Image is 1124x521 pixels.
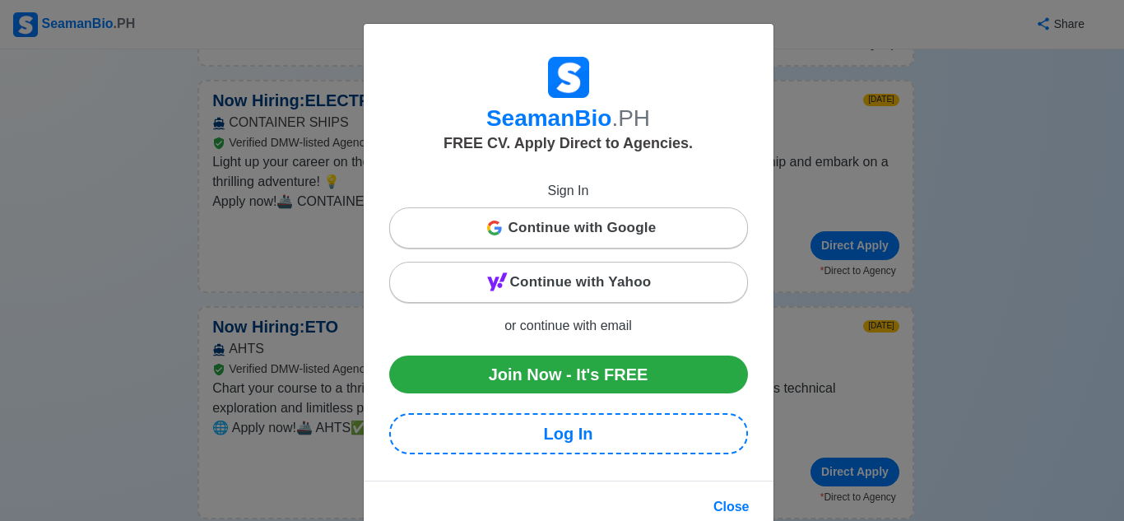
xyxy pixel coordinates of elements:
[389,262,748,303] button: Continue with Yahoo
[389,356,748,393] a: Join Now - It's FREE
[389,316,748,336] p: or continue with email
[389,413,748,454] a: Log In
[548,57,589,98] img: Logo
[509,212,657,244] span: Continue with Google
[611,105,650,131] span: .PH
[389,181,748,201] p: Sign In
[389,207,748,249] button: Continue with Google
[389,105,748,133] h3: SeamanBio
[444,135,693,151] span: FREE CV. Apply Direct to Agencies.
[510,266,652,299] span: Continue with Yahoo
